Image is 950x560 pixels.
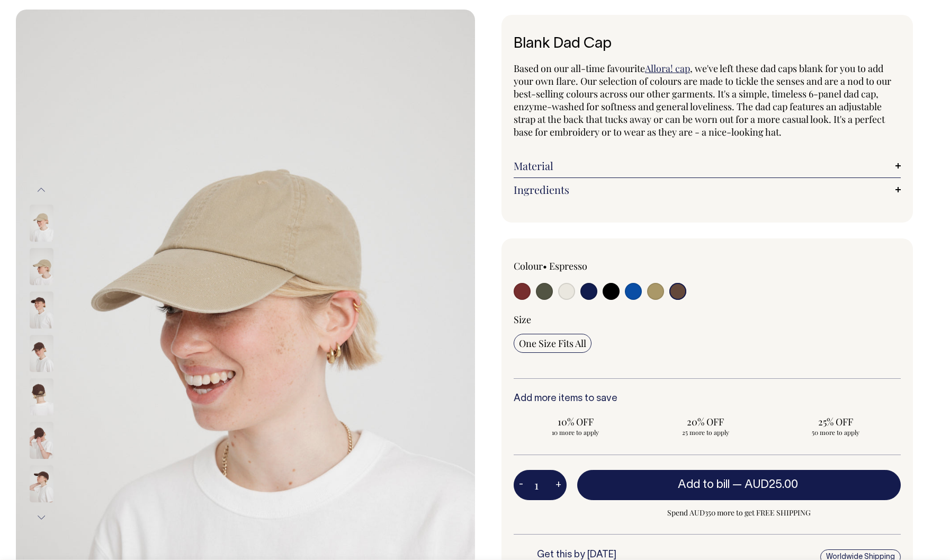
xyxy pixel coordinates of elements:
span: 10 more to apply [519,428,632,437]
span: — [732,479,801,490]
img: espresso [30,422,53,459]
span: 25 more to apply [649,428,763,437]
button: Next [33,506,49,530]
button: + [550,475,567,496]
img: espresso [30,335,53,372]
input: One Size Fits All [514,334,591,353]
span: Based on our all-time favourite [514,62,645,75]
span: 20% OFF [649,415,763,428]
a: Allora! cap [645,62,690,75]
span: 50 more to apply [779,428,892,437]
span: 25% OFF [779,415,892,428]
h1: Blank Dad Cap [514,36,901,52]
h6: Add more items to save [514,394,901,404]
a: Ingredients [514,183,901,196]
img: washed-khaki [30,248,53,286]
span: Add to bill [678,479,730,490]
label: Espresso [549,260,587,272]
span: , we've left these dad caps blank for you to add your own flare. Our selection of colours are mad... [514,62,891,138]
input: 25% OFF 50 more to apply [774,412,898,440]
input: 20% OFF 25 more to apply [644,412,768,440]
span: 10% OFF [519,415,632,428]
input: 10% OFF 10 more to apply [514,412,638,440]
span: AUD25.00 [745,479,798,490]
img: espresso [30,379,53,416]
img: espresso [30,466,53,503]
div: Size [514,313,901,326]
button: - [514,475,528,496]
span: • [543,260,547,272]
span: One Size Fits All [519,337,586,350]
a: Material [514,159,901,172]
button: Add to bill —AUD25.00 [577,470,901,500]
button: Previous [33,178,49,202]
img: washed-khaki [30,205,53,242]
div: Colour [514,260,668,272]
img: espresso [30,292,53,329]
span: Spend AUD350 more to get FREE SHIPPING [577,506,901,519]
